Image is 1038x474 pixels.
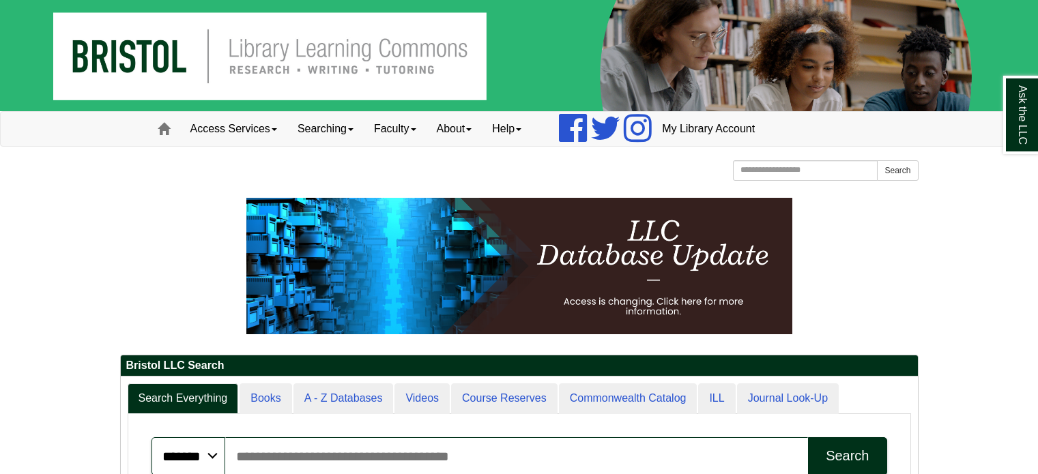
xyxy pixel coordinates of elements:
[246,198,792,334] img: HTML tutorial
[877,160,918,181] button: Search
[364,112,427,146] a: Faculty
[121,355,918,376] h2: Bristol LLC Search
[559,383,697,414] a: Commonwealth Catalog
[698,383,735,414] a: ILL
[427,112,482,146] a: About
[180,112,287,146] a: Access Services
[293,383,394,414] a: A - Z Databases
[287,112,364,146] a: Searching
[826,448,869,464] div: Search
[482,112,532,146] a: Help
[240,383,291,414] a: Books
[451,383,558,414] a: Course Reserves
[394,383,450,414] a: Videos
[652,112,765,146] a: My Library Account
[737,383,839,414] a: Journal Look-Up
[128,383,239,414] a: Search Everything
